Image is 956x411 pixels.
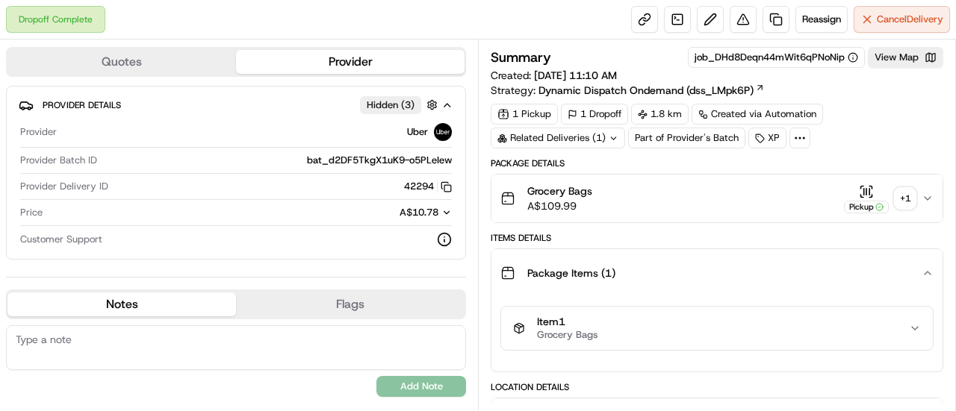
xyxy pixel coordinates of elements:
[491,83,765,98] div: Strategy:
[20,180,108,193] span: Provider Delivery ID
[695,51,858,64] button: job_DHd8Deqn44mWit6qPNoNip
[7,292,236,316] button: Notes
[491,232,943,244] div: Items Details
[631,104,689,125] div: 1.8 km
[491,51,551,64] h3: Summary
[538,83,754,98] span: Dynamic Dispatch Ondemand (dss_LMpk6P)
[491,381,943,393] div: Location Details
[748,128,786,148] div: XP
[434,123,452,141] img: uber-new-logo.jpeg
[360,95,441,114] button: Hidden (3)
[844,201,889,213] div: Pickup
[491,104,558,125] div: 1 Pickup
[20,154,97,167] span: Provider Batch ID
[491,128,625,148] div: Related Deliveries (1)
[491,175,943,222] button: Grocery BagsA$109.99Pickup+1
[404,180,452,193] button: 42294
[20,233,102,246] span: Customer Support
[491,157,943,169] div: Package Details
[795,6,848,33] button: Reassign
[537,329,597,341] span: Grocery Bags
[236,292,465,316] button: Flags
[844,184,916,213] button: Pickup+1
[7,50,236,74] button: Quotes
[307,154,452,167] span: bat_d2DF5TkgX1uK9-o5PLeIew
[367,98,415,112] span: Hidden ( 3 )
[692,104,823,125] a: Created via Automation
[868,47,943,68] button: View Map
[400,206,438,219] span: A$10.78
[561,104,628,125] div: 1 Dropoff
[527,183,592,198] span: Grocery Bags
[802,13,841,26] span: Reassign
[491,297,943,371] div: Package Items (1)
[537,316,597,329] span: Item 1
[501,307,933,350] button: Item1Grocery Bags
[491,68,617,83] span: Created:
[844,184,889,213] button: Pickup
[20,125,57,139] span: Provider
[236,50,465,74] button: Provider
[895,188,916,209] div: + 1
[877,13,943,26] span: Cancel Delivery
[538,83,765,98] a: Dynamic Dispatch Ondemand (dss_LMpk6P)
[43,99,121,111] span: Provider Details
[527,198,592,213] span: A$109.99
[534,69,617,82] span: [DATE] 11:10 AM
[407,125,428,139] span: Uber
[320,206,452,219] button: A$10.78
[19,92,453,117] button: Provider DetailsHidden (3)
[491,249,943,297] button: Package Items (1)
[527,266,615,280] span: Package Items ( 1 )
[854,6,950,33] button: CancelDelivery
[20,206,43,219] span: Price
